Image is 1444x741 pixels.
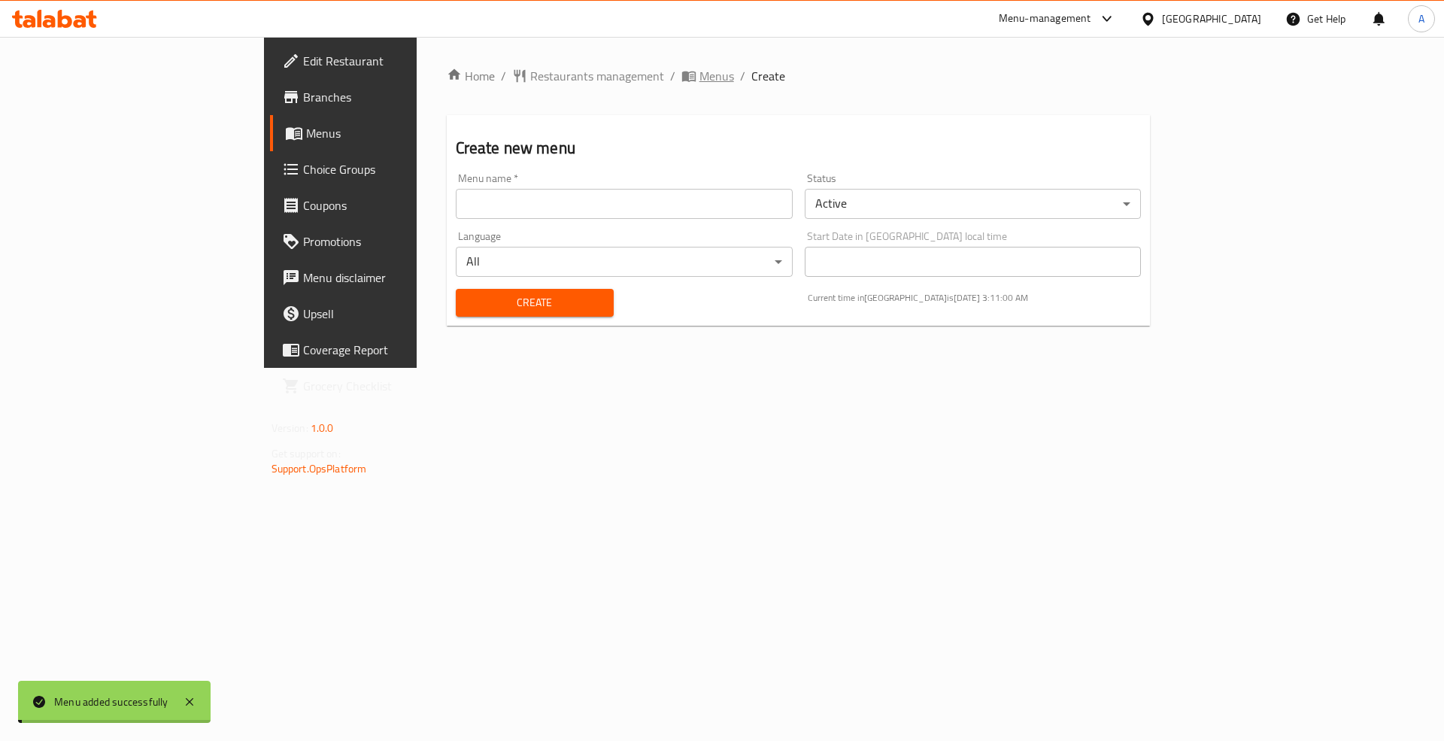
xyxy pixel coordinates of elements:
[270,43,505,79] a: Edit Restaurant
[306,124,493,142] span: Menus
[1418,11,1424,27] span: A
[270,223,505,260] a: Promotions
[530,67,664,85] span: Restaurants management
[270,260,505,296] a: Menu disclaimer
[270,368,505,404] a: Grocery Checklist
[512,67,664,85] a: Restaurants management
[699,67,734,85] span: Menus
[270,332,505,368] a: Coverage Report
[999,10,1091,28] div: Menu-management
[303,341,493,359] span: Coverage Report
[54,694,168,710] div: Menu added successfully
[808,291,1142,305] p: Current time in [GEOGRAPHIC_DATA] is [DATE] 3:11:00 AM
[303,52,493,70] span: Edit Restaurant
[740,67,745,85] li: /
[1162,11,1261,27] div: [GEOGRAPHIC_DATA]
[311,418,334,438] span: 1.0.0
[272,418,308,438] span: Version:
[303,196,493,214] span: Coupons
[270,115,505,151] a: Menus
[751,67,785,85] span: Create
[303,160,493,178] span: Choice Groups
[456,137,1142,159] h2: Create new menu
[303,377,493,395] span: Grocery Checklist
[270,187,505,223] a: Coupons
[805,189,1142,219] div: Active
[681,67,734,85] a: Menus
[456,247,793,277] div: All
[447,67,1151,85] nav: breadcrumb
[468,293,602,312] span: Create
[272,444,341,463] span: Get support on:
[303,269,493,287] span: Menu disclaimer
[456,289,614,317] button: Create
[270,151,505,187] a: Choice Groups
[272,459,367,478] a: Support.OpsPlatform
[270,296,505,332] a: Upsell
[456,189,793,219] input: Please enter Menu name
[303,305,493,323] span: Upsell
[303,232,493,251] span: Promotions
[303,88,493,106] span: Branches
[270,79,505,115] a: Branches
[670,67,675,85] li: /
